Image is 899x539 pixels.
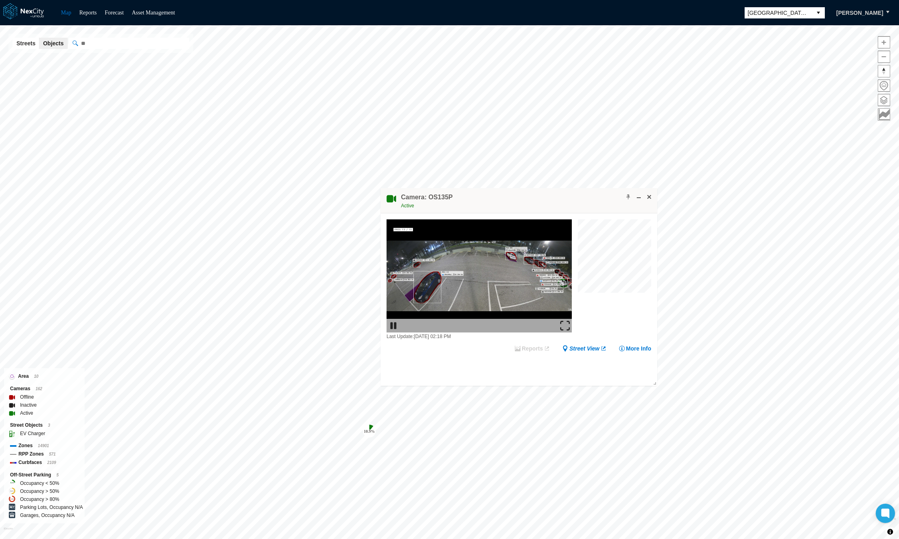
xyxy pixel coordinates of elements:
[878,36,890,49] button: Zoom in
[20,511,75,519] label: Garages, Occupancy N/A
[49,452,56,456] span: 571
[562,344,607,353] a: Street View
[878,108,890,121] button: Key metrics
[10,450,79,458] div: RPP Zones
[888,527,893,536] span: Toggle attribution
[39,38,67,49] button: Objects
[10,458,79,467] div: Curbfaces
[560,321,570,330] img: expand
[20,479,59,487] label: Occupancy < 50%
[878,65,890,77] span: Reset bearing to north
[878,94,890,106] button: Layers management
[20,430,45,438] label: EV Charger
[20,487,59,495] label: Occupancy > 50%
[105,10,124,16] a: Forecast
[20,409,33,417] label: Active
[20,401,36,409] label: Inactive
[878,51,890,63] span: Zoom out
[401,203,414,209] span: Active
[4,527,13,537] a: Mapbox homepage
[836,9,883,17] span: [PERSON_NAME]
[57,473,59,477] span: 5
[20,393,34,401] label: Offline
[10,442,79,450] div: Zones
[364,429,375,434] tspan: 10.9 %
[878,79,890,92] button: Home
[878,65,890,77] button: Reset bearing to north
[10,471,79,479] div: Off-Street Parking
[569,344,599,353] span: Street View
[61,10,71,16] a: Map
[12,38,39,49] button: Streets
[38,444,49,448] span: 14901
[48,423,50,428] span: 3
[626,344,651,353] span: More Info
[79,10,97,16] a: Reports
[389,321,398,330] img: play
[10,372,79,381] div: Area
[20,503,83,511] label: Parking Lots, Occupancy N/A
[387,219,572,332] img: video
[387,332,572,340] div: Last Update: [DATE] 02:18 PM
[132,10,175,16] a: Asset Management
[578,219,651,293] canvas: Map
[10,421,79,430] div: Street Objects
[16,39,35,47] span: Streets
[43,39,63,47] span: Objects
[47,460,56,465] span: 2109
[401,193,453,202] h4: Double-click to make header text selectable
[363,425,376,438] div: Map marker
[401,193,453,210] div: Double-click to make header text selectable
[878,51,890,63] button: Zoom out
[36,387,43,391] span: 162
[878,36,890,48] span: Zoom in
[10,385,79,393] div: Cameras
[748,9,809,17] span: [GEOGRAPHIC_DATA][PERSON_NAME]
[812,7,825,18] button: select
[619,344,651,353] button: More Info
[885,527,895,537] button: Toggle attribution
[828,6,892,20] button: [PERSON_NAME]
[20,495,59,503] label: Occupancy > 80%
[34,374,38,379] span: 10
